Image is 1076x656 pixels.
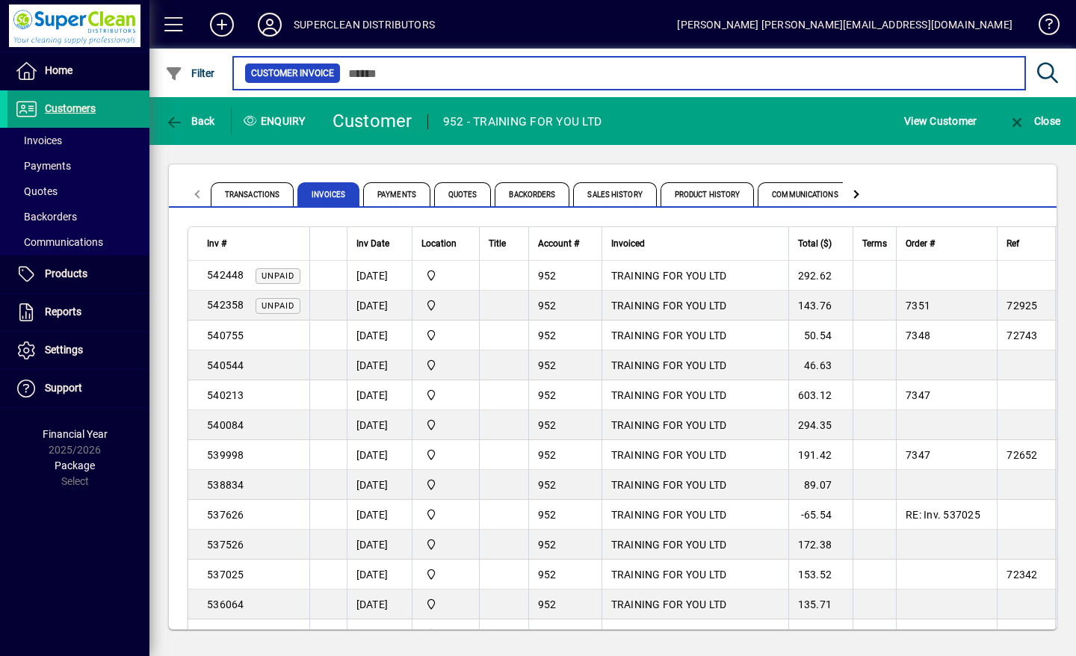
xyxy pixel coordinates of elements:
span: 7348 [906,329,930,341]
span: Unpaid [262,301,294,311]
a: Payments [7,153,149,179]
td: 191.42 [788,440,853,470]
div: Order # [906,235,988,252]
div: Invoiced [611,235,779,252]
span: Title [489,235,506,252]
span: Superclean Distributors [421,566,470,583]
span: Customers [45,102,96,114]
span: TRAINING FOR YOU LTD [611,509,727,521]
span: 952 [538,329,557,341]
app-page-header-button: Back [149,108,232,134]
div: Total ($) [798,235,846,252]
span: 537626 [207,509,244,521]
span: Superclean Distributors [421,267,470,284]
button: View Customer [900,108,980,134]
span: 72925 [1007,300,1037,312]
div: Ref [1007,235,1046,252]
span: Superclean Distributors [421,297,470,314]
td: [DATE] [347,261,412,291]
span: TRAINING FOR YOU LTD [611,359,727,371]
span: Back [165,115,215,127]
a: Communications [7,229,149,255]
div: Customer [333,109,412,133]
span: Sales History [573,182,656,206]
td: [DATE] [347,350,412,380]
span: Superclean Distributors [421,626,470,643]
span: TRAINING FOR YOU LTD [611,598,727,610]
span: Invoiced [611,235,645,252]
span: TRAINING FOR YOU LTD [611,479,727,491]
span: 542448 [207,269,244,281]
span: 952 [538,419,557,431]
span: Ref [1007,235,1019,252]
td: [DATE] [347,560,412,590]
span: Invoices [15,134,62,146]
span: 537025 [207,569,244,581]
td: [DATE] [347,410,412,440]
span: Reports [45,306,81,318]
span: Inv Date [356,235,389,252]
span: Superclean Distributors [421,596,470,613]
a: Backorders [7,204,149,229]
a: Settings [7,332,149,369]
span: Quotes [434,182,492,206]
div: [PERSON_NAME] [PERSON_NAME][EMAIL_ADDRESS][DOMAIN_NAME] [677,13,1012,37]
span: 536064 [207,598,244,610]
span: View Customer [904,109,977,133]
span: Financial Year [43,428,108,440]
span: 540084 [207,419,244,431]
span: Support [45,382,82,394]
span: Superclean Distributors [421,387,470,403]
span: TRAINING FOR YOU LTD [611,419,727,431]
span: Payments [15,160,71,172]
span: Account # [538,235,579,252]
span: 952 [538,270,557,282]
span: 539998 [207,449,244,461]
span: Order # [906,235,935,252]
span: 72743 [1007,329,1037,341]
span: 72342 [1007,569,1037,581]
span: Unpaid [262,271,294,281]
button: Back [161,108,219,134]
div: Inv Date [356,235,403,252]
span: Invoices [297,182,359,206]
span: Backorders [495,182,569,206]
span: Communications [15,236,103,248]
td: 292.62 [788,261,853,291]
span: Products [45,267,87,279]
span: 7347 [906,389,930,401]
td: [DATE] [347,321,412,350]
a: Quotes [7,179,149,204]
div: Account # [538,235,593,252]
span: Terms [862,235,887,252]
td: 6.61 [788,619,853,649]
button: Filter [161,60,219,87]
span: Package [55,459,95,471]
span: Superclean Distributors [421,447,470,463]
span: Transactions [211,182,294,206]
span: Inv # [207,235,226,252]
span: 540544 [207,359,244,371]
td: [DATE] [347,619,412,649]
a: Reports [7,294,149,331]
span: Superclean Distributors [421,477,470,493]
td: 46.63 [788,350,853,380]
span: Close [1008,115,1060,127]
div: Location [421,235,470,252]
a: Products [7,256,149,293]
button: Profile [246,11,294,38]
span: Filter [165,67,215,79]
span: Superclean Distributors [421,507,470,523]
td: 603.12 [788,380,853,410]
div: Inv # [207,235,300,252]
td: 172.38 [788,530,853,560]
span: 542358 [207,299,244,311]
span: Settings [45,344,83,356]
a: Knowledge Base [1027,3,1057,52]
td: [DATE] [347,291,412,321]
td: 135.71 [788,590,853,619]
span: Total ($) [798,235,832,252]
button: Close [1004,108,1064,134]
span: Payments [363,182,430,206]
span: TRAINING FOR YOU LTD [611,569,727,581]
